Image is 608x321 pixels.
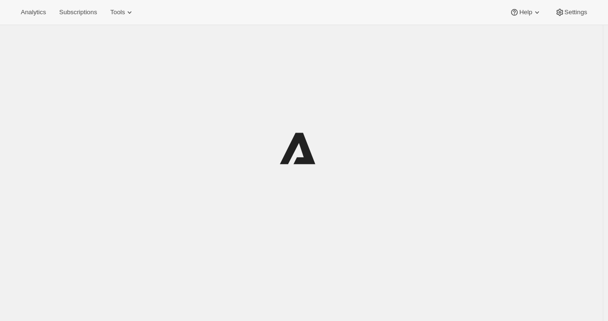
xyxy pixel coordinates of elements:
[59,9,97,16] span: Subscriptions
[110,9,125,16] span: Tools
[104,6,140,19] button: Tools
[504,6,547,19] button: Help
[21,9,46,16] span: Analytics
[519,9,532,16] span: Help
[549,6,593,19] button: Settings
[15,6,52,19] button: Analytics
[53,6,103,19] button: Subscriptions
[565,9,587,16] span: Settings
